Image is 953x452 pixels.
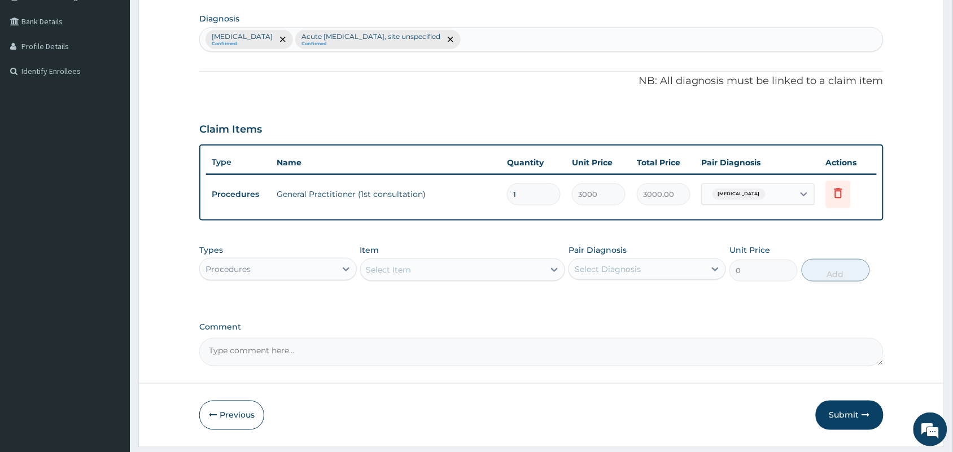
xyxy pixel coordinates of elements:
[212,32,273,41] p: [MEDICAL_DATA]
[65,142,156,256] span: We're online!
[199,245,223,255] label: Types
[199,322,884,332] label: Comment
[631,151,696,174] th: Total Price
[712,188,766,200] span: [MEDICAL_DATA]
[696,151,820,174] th: Pair Diagnosis
[59,63,190,78] div: Chat with us now
[301,41,440,47] small: Confirmed
[199,74,884,89] p: NB: All diagnosis must be linked to a claim item
[445,34,456,45] span: remove selection option
[301,32,440,41] p: Acute [MEDICAL_DATA], site unspecified
[199,124,262,136] h3: Claim Items
[501,151,566,174] th: Quantity
[802,259,870,282] button: Add
[271,151,501,174] th: Name
[566,151,631,174] th: Unit Price
[21,56,46,85] img: d_794563401_company_1708531726252_794563401
[6,308,215,348] textarea: Type your message and hit 'Enter'
[816,401,884,430] button: Submit
[212,41,273,47] small: Confirmed
[271,183,501,205] td: General Practitioner (1st consultation)
[360,244,379,256] label: Item
[575,264,641,275] div: Select Diagnosis
[820,151,877,174] th: Actions
[206,152,271,173] th: Type
[199,401,264,430] button: Previous
[185,6,212,33] div: Minimize live chat window
[278,34,288,45] span: remove selection option
[199,13,239,24] label: Diagnosis
[366,264,412,275] div: Select Item
[206,184,271,205] td: Procedures
[206,264,251,275] div: Procedures
[729,244,770,256] label: Unit Price
[569,244,627,256] label: Pair Diagnosis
